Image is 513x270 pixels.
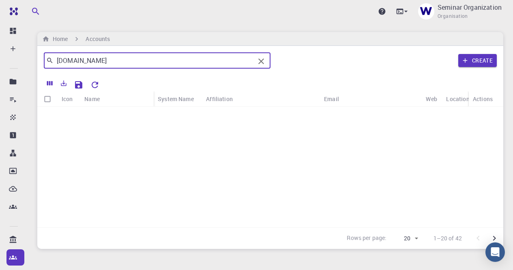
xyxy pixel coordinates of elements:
[202,91,320,107] div: Affiliation
[80,91,154,107] div: Name
[324,91,339,107] div: Email
[206,91,233,107] div: Affiliation
[485,242,505,262] div: Open Intercom Messenger
[6,7,18,15] img: logo
[446,91,469,107] div: Location
[422,91,442,107] div: Web
[41,35,112,43] nav: breadcrumb
[158,91,194,107] div: System Name
[71,77,87,93] button: Save Explorer Settings
[458,54,497,67] button: Create
[49,35,68,43] h6: Home
[347,234,386,243] p: Rows per page:
[486,230,502,246] button: Go to next page
[438,2,502,12] p: Seminar Organization
[434,234,462,242] p: 1–20 of 42
[62,91,73,107] div: Icon
[418,3,434,19] img: Seminar Organization
[43,77,57,90] button: Columns
[58,91,80,107] div: Icon
[320,91,422,107] div: Email
[473,91,493,107] div: Actions
[84,91,100,107] div: Name
[469,91,497,107] div: Actions
[426,91,437,107] div: Web
[442,91,473,107] div: Location
[154,91,202,107] div: System Name
[86,35,110,43] h6: Accounts
[57,77,71,90] button: Export
[87,77,103,93] button: Reset Explorer Settings
[255,55,268,68] button: Clear
[438,12,468,20] span: Organisation
[390,233,421,244] div: 20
